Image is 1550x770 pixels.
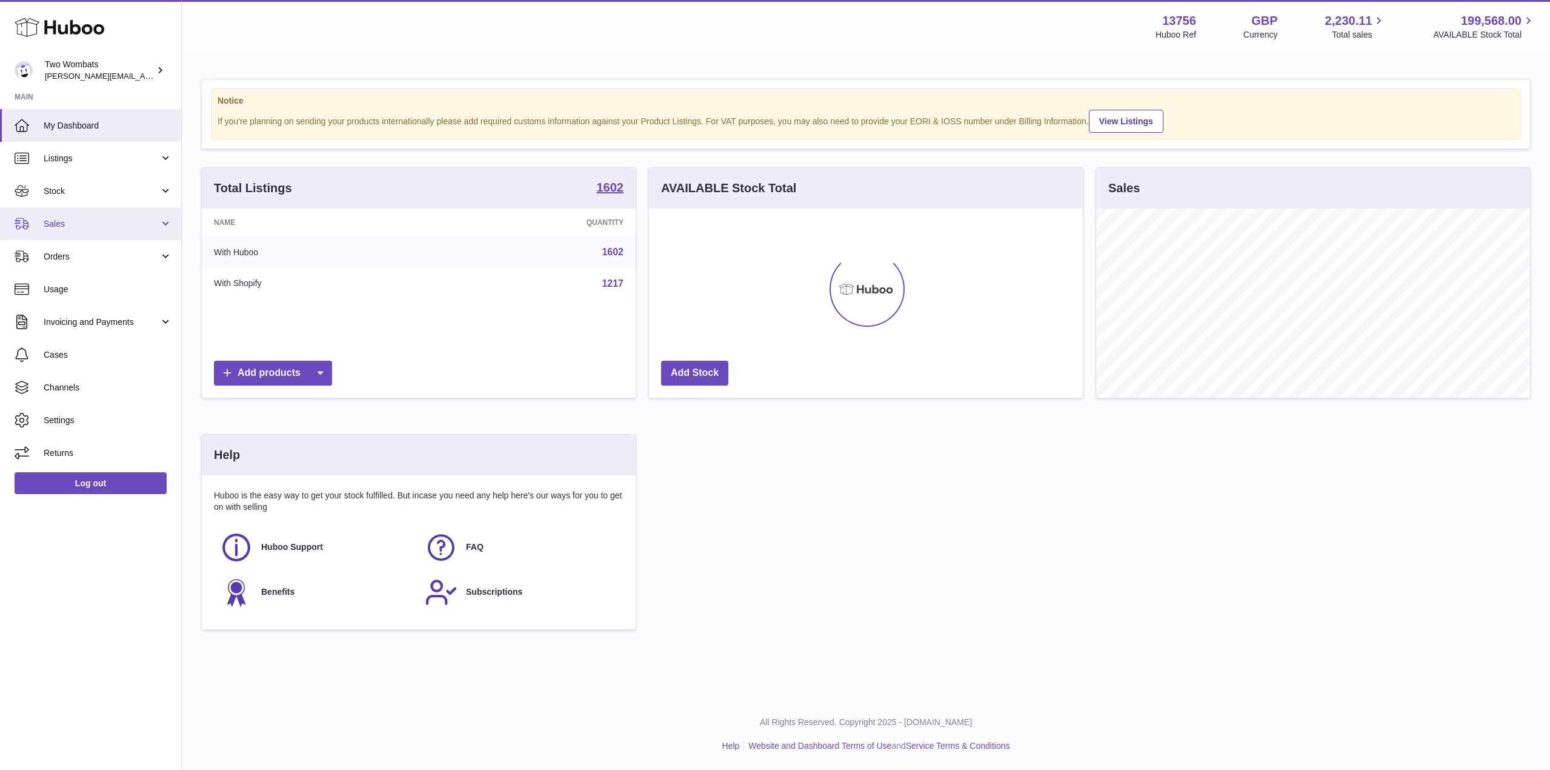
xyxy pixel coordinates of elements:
[191,717,1540,728] p: All Rights Reserved. Copyright 2025 - [DOMAIN_NAME]
[15,61,33,79] img: philip.carroll@twowombats.com
[602,278,624,289] a: 1217
[602,247,624,257] a: 1602
[202,236,436,268] td: With Huboo
[261,586,294,598] span: Benefits
[1325,13,1386,41] a: 2,230.11 Total sales
[218,108,1514,133] div: If you're planning on sending your products internationally please add required customs informati...
[425,576,617,609] a: Subscriptions
[44,349,172,361] span: Cases
[45,71,308,81] span: [PERSON_NAME][EMAIL_ADDRESS][PERSON_NAME][DOMAIN_NAME]
[202,268,436,300] td: With Shopify
[15,472,167,494] a: Log out
[214,180,292,196] h3: Total Listings
[1325,13,1372,29] span: 2,230.11
[748,741,891,751] a: Website and Dashboard Terms of Use
[44,120,172,132] span: My Dashboard
[744,740,1009,752] li: and
[597,181,624,193] strong: 1602
[1089,110,1163,133] a: View Listings
[44,415,172,426] span: Settings
[45,59,154,82] div: Two Wombats
[661,180,796,196] h3: AVAILABLE Stock Total
[1433,13,1535,41] a: 199,568.00 AVAILABLE Stock Total
[44,284,172,295] span: Usage
[1251,13,1277,29] strong: GBP
[1162,13,1196,29] strong: 13756
[425,531,617,564] a: FAQ
[466,541,484,553] span: FAQ
[218,95,1514,107] strong: Notice
[202,209,436,236] th: Name
[44,447,172,459] span: Returns
[44,316,159,328] span: Invoicing and Payments
[906,741,1010,751] a: Service Terms & Conditions
[44,251,159,263] span: Orders
[44,186,159,197] span: Stock
[1332,29,1386,41] span: Total sales
[214,490,624,513] p: Huboo is the easy way to get your stock fulfilled. But incase you need any help here's our ways f...
[661,361,728,386] a: Add Stock
[597,181,624,196] a: 1602
[214,361,332,386] a: Add products
[1243,29,1278,41] div: Currency
[722,741,740,751] a: Help
[1156,29,1196,41] div: Huboo Ref
[44,218,159,230] span: Sales
[1433,29,1535,41] span: AVAILABLE Stock Total
[261,541,323,553] span: Huboo Support
[44,382,172,393] span: Channels
[220,576,413,609] a: Benefits
[44,153,159,164] span: Listings
[1461,13,1522,29] span: 199,568.00
[436,209,636,236] th: Quantity
[466,586,522,598] span: Subscriptions
[220,531,413,564] a: Huboo Support
[214,447,240,463] h3: Help
[1108,180,1140,196] h3: Sales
